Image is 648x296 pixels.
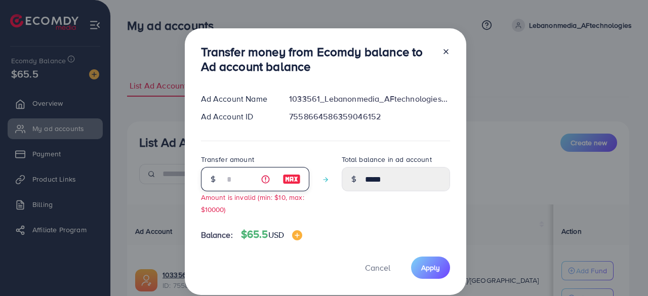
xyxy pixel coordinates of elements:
h4: $65.5 [241,228,302,241]
div: Ad Account ID [193,111,281,122]
div: 1033561_Lebanonmedia_AFtechnologies_1759889050476 [281,93,458,105]
small: Amount is invalid (min: $10, max: $10000) [201,192,304,214]
button: Apply [411,257,450,278]
label: Total balance in ad account [342,154,432,164]
button: Cancel [352,257,403,278]
div: Ad Account Name [193,93,281,105]
img: image [292,230,302,240]
div: 7558664586359046152 [281,111,458,122]
span: Balance: [201,229,233,241]
label: Transfer amount [201,154,254,164]
span: Apply [421,263,440,273]
h3: Transfer money from Ecomdy balance to Ad account balance [201,45,434,74]
span: Cancel [365,262,390,273]
img: image [282,173,301,185]
span: USD [268,229,284,240]
iframe: Chat [605,250,640,288]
